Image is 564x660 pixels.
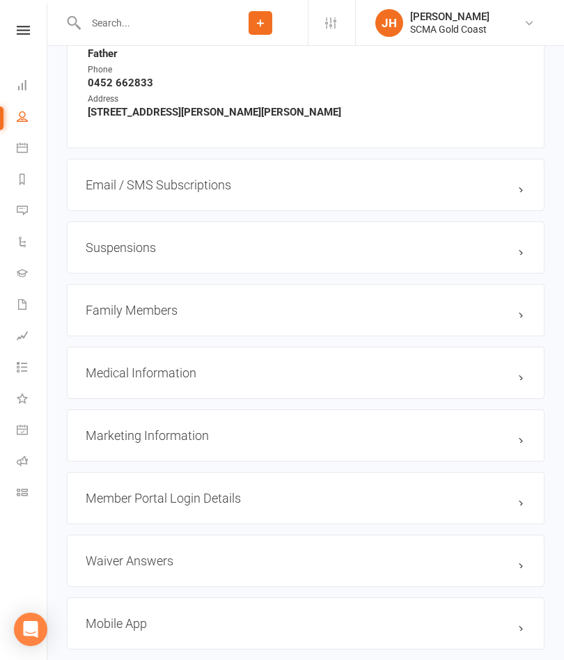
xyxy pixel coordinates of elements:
[17,165,48,196] a: Reports
[17,102,48,134] a: People
[410,10,489,23] div: [PERSON_NAME]
[88,77,526,89] strong: 0452 662833
[88,47,526,60] strong: Father
[17,134,48,165] a: Calendar
[86,553,526,568] h3: Waiver Answers
[86,491,526,505] h3: Member Portal Login Details
[14,613,47,646] div: Open Intercom Messenger
[17,322,48,353] a: Assessments
[375,9,403,37] div: JH
[17,447,48,478] a: Roll call kiosk mode
[86,303,526,317] h3: Family Members
[86,178,526,192] h3: Email / SMS Subscriptions
[88,93,203,106] div: Address
[17,384,48,416] a: What's New
[17,71,48,102] a: Dashboard
[86,366,526,380] h3: Medical Information
[88,63,203,77] div: Phone
[410,23,489,36] div: SCMA Gold Coast
[86,240,526,255] h3: Suspensions
[17,416,48,447] a: General attendance kiosk mode
[88,106,526,118] strong: [STREET_ADDRESS][PERSON_NAME][PERSON_NAME]
[81,13,213,33] input: Search...
[17,478,48,510] a: Class kiosk mode
[86,616,526,631] h3: Mobile App
[86,428,526,443] h3: Marketing Information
